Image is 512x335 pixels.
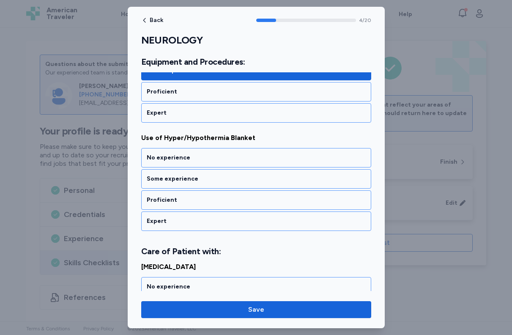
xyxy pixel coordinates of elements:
[248,305,264,315] span: Save
[147,88,366,96] div: Proficient
[141,301,371,318] button: Save
[141,262,371,272] span: [MEDICAL_DATA]
[147,196,366,204] div: Proficient
[150,17,163,23] span: Back
[141,246,371,257] h2: Care of Patient with:
[147,109,366,117] div: Expert
[141,57,371,67] h2: Equipment and Procedures:
[147,217,366,225] div: Expert
[147,283,366,291] div: No experience
[359,17,371,24] span: 4 / 20
[141,17,163,24] button: Back
[147,154,366,162] div: No experience
[141,133,371,143] span: Use of Hyper/Hypothermia Blanket
[147,175,366,183] div: Some experience
[141,34,371,47] h1: NEUROLOGY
